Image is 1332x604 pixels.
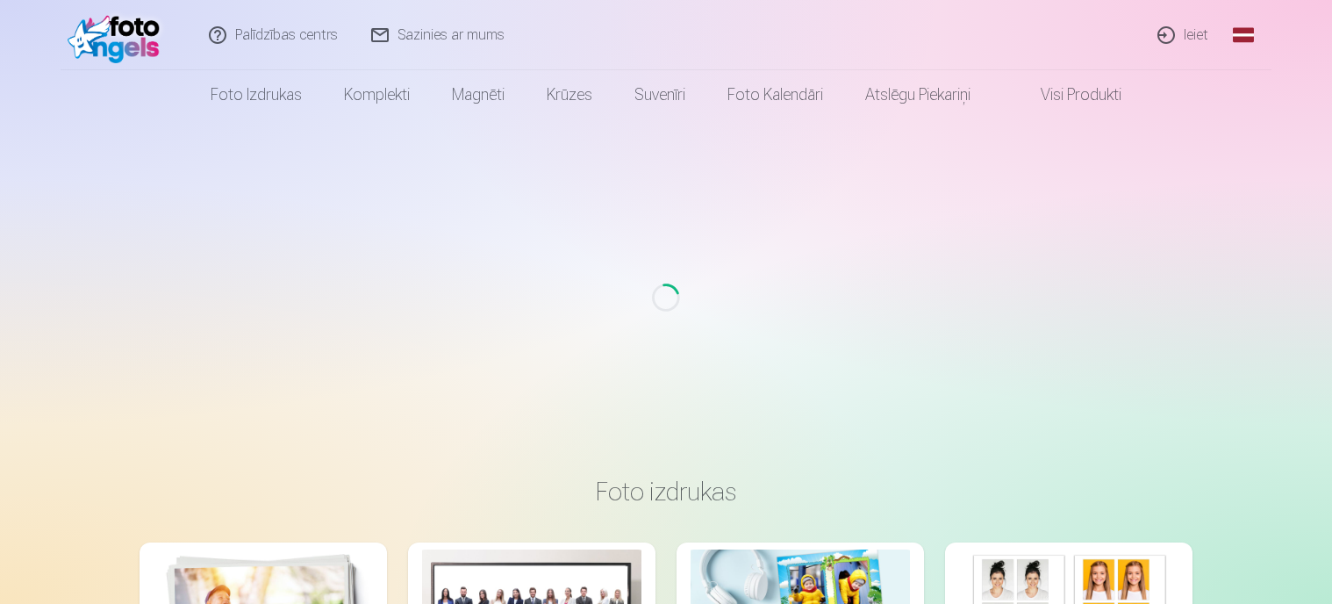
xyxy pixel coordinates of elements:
a: Atslēgu piekariņi [844,70,992,119]
h3: Foto izdrukas [154,476,1178,507]
a: Suvenīri [613,70,706,119]
a: Komplekti [323,70,431,119]
a: Visi produkti [992,70,1142,119]
img: /fa1 [68,7,168,63]
a: Krūzes [526,70,613,119]
a: Magnēti [431,70,526,119]
a: Foto kalendāri [706,70,844,119]
a: Foto izdrukas [190,70,323,119]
